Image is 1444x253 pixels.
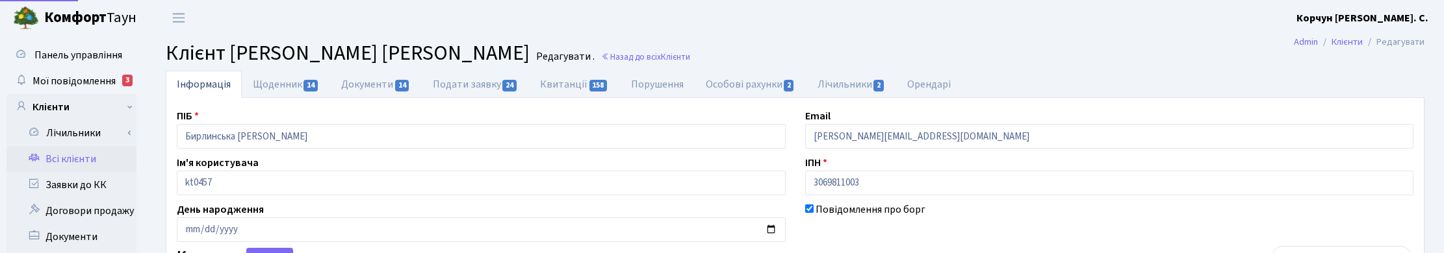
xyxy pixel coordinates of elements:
span: 14 [303,80,318,91]
a: Клієнти [6,94,136,120]
a: Заявки до КК [6,172,136,198]
b: Корчун [PERSON_NAME]. С. [1296,11,1428,25]
a: Панель управління [6,42,136,68]
small: Редагувати . [534,51,595,63]
a: Порушення [620,71,695,98]
span: 14 [395,80,409,91]
label: Ім'я користувача [177,155,259,171]
nav: breadcrumb [1274,29,1444,56]
a: Особові рахунки [695,71,806,98]
img: logo.png [13,5,39,31]
a: Квитанції [529,71,619,98]
div: 3 [122,75,133,86]
li: Редагувати [1363,35,1425,49]
span: Клієнт [PERSON_NAME] [PERSON_NAME] [166,38,530,68]
a: Документи [6,224,136,250]
label: ПІБ [177,108,199,124]
a: Щоденник [242,71,330,98]
a: Документи [330,71,421,98]
button: Переключити навігацію [162,7,195,29]
a: Всі клієнти [6,146,136,172]
a: Орендарі [896,71,962,98]
a: Лічильники [15,120,136,146]
span: 158 [589,80,608,91]
span: 2 [784,80,794,91]
span: 24 [502,80,517,91]
span: 2 [873,80,884,91]
label: Email [805,108,831,124]
a: Клієнти [1332,35,1363,49]
a: Мої повідомлення3 [6,68,136,94]
b: Комфорт [44,7,107,28]
a: Назад до всіхКлієнти [601,51,690,63]
label: Повідомлення про борг [816,202,925,217]
a: Лічильники [806,71,896,98]
span: Панель управління [34,48,122,62]
a: Подати заявку [422,71,529,98]
label: День народження [177,202,264,217]
a: Договори продажу [6,198,136,224]
a: Корчун [PERSON_NAME]. С. [1296,10,1428,26]
a: Інформація [166,71,242,98]
label: ІПН [805,155,827,171]
a: Admin [1294,35,1318,49]
span: Мої повідомлення [32,74,116,88]
span: Клієнти [661,51,690,63]
span: Таун [44,7,136,29]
